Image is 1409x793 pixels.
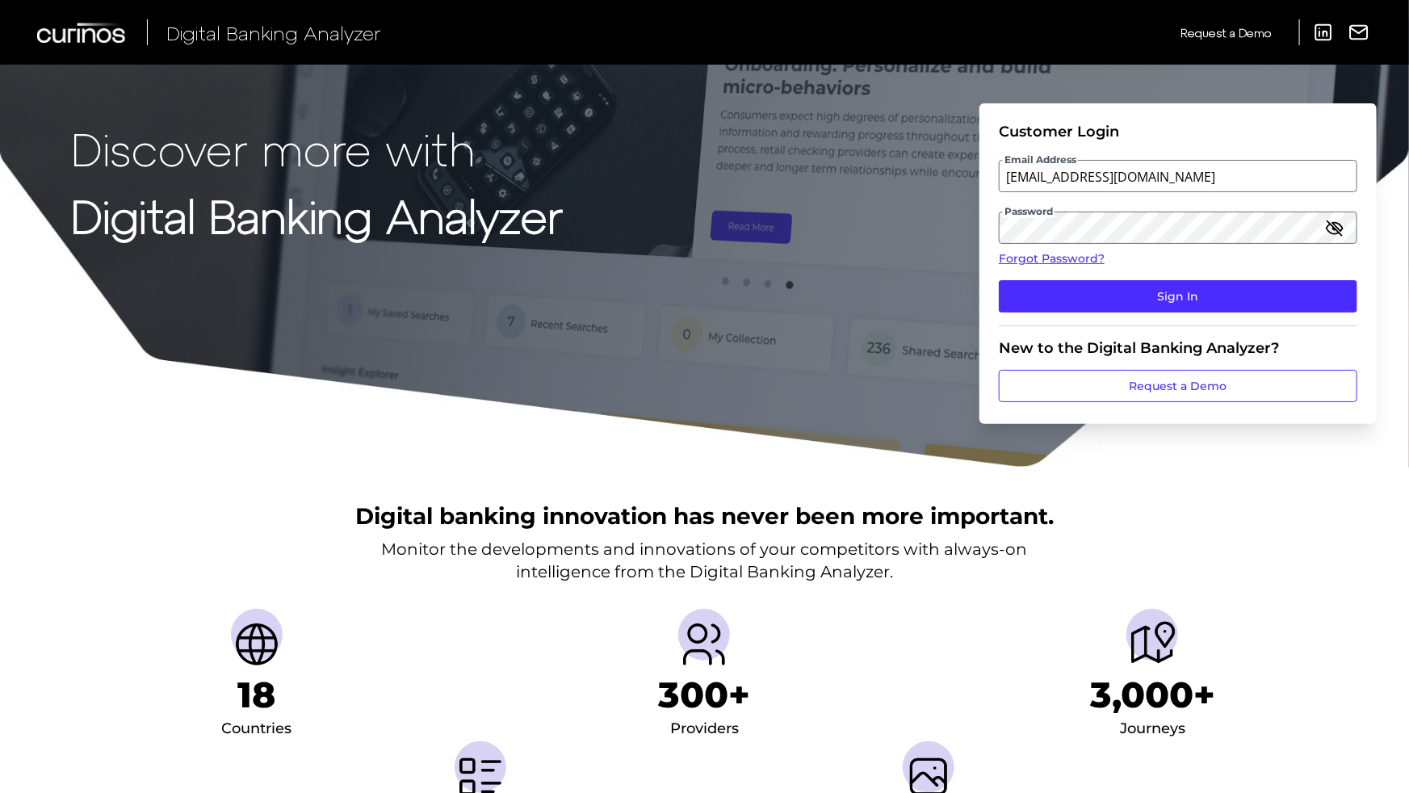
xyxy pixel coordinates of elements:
[71,123,563,174] p: Discover more with
[1126,619,1178,670] img: Journeys
[670,716,739,742] div: Providers
[999,370,1357,402] a: Request a Demo
[37,23,128,43] img: Curinos
[999,123,1357,141] div: Customer Login
[999,250,1357,267] a: Forgot Password?
[658,673,750,716] h1: 300+
[71,188,563,242] strong: Digital Banking Analyzer
[1180,26,1271,40] span: Request a Demo
[1180,19,1271,46] a: Request a Demo
[237,673,275,716] h1: 18
[678,619,730,670] img: Providers
[1120,716,1185,742] div: Journeys
[999,280,1357,313] button: Sign In
[999,339,1357,357] div: New to the Digital Banking Analyzer?
[221,716,291,742] div: Countries
[1003,153,1078,166] span: Email Address
[231,619,283,670] img: Countries
[1003,205,1055,218] span: Password
[355,501,1054,531] h2: Digital banking innovation has never been more important.
[382,538,1028,583] p: Monitor the developments and innovations of your competitors with always-on intelligence from the...
[166,21,381,44] span: Digital Banking Analyzer
[1090,673,1215,716] h1: 3,000+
